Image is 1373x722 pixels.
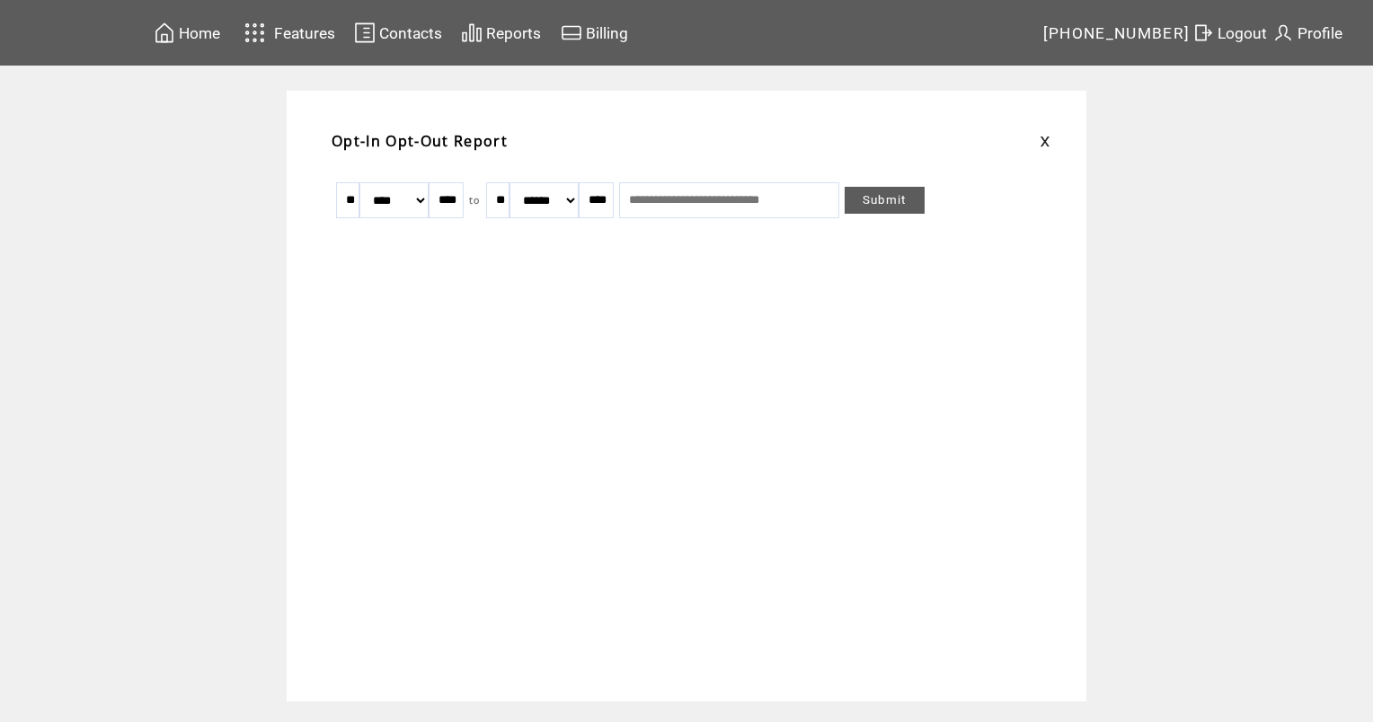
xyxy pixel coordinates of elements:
[561,22,582,44] img: creidtcard.svg
[239,18,270,48] img: features.svg
[154,22,175,44] img: home.svg
[469,194,481,207] span: to
[1218,24,1267,42] span: Logout
[845,187,925,214] a: Submit
[1272,22,1294,44] img: profile.svg
[151,19,223,47] a: Home
[1298,24,1342,42] span: Profile
[1192,22,1214,44] img: exit.svg
[379,24,442,42] span: Contacts
[1270,19,1345,47] a: Profile
[354,22,376,44] img: contacts.svg
[274,24,335,42] span: Features
[486,24,541,42] span: Reports
[586,24,628,42] span: Billing
[458,19,544,47] a: Reports
[332,131,508,151] span: Opt-In Opt-Out Report
[236,15,338,50] a: Features
[558,19,631,47] a: Billing
[1190,19,1270,47] a: Logout
[1043,24,1191,42] span: [PHONE_NUMBER]
[461,22,483,44] img: chart.svg
[351,19,445,47] a: Contacts
[179,24,220,42] span: Home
